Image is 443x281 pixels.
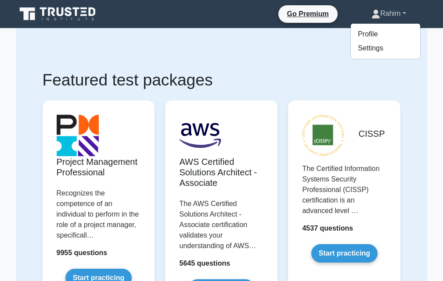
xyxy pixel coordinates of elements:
[351,27,420,41] a: Profile
[311,244,378,263] a: Start practicing
[351,41,420,55] a: Settings
[350,23,421,59] ul: Rahim
[43,70,401,90] h1: Featured test packages
[282,8,334,19] a: Go Premium
[350,5,427,22] a: Rahim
